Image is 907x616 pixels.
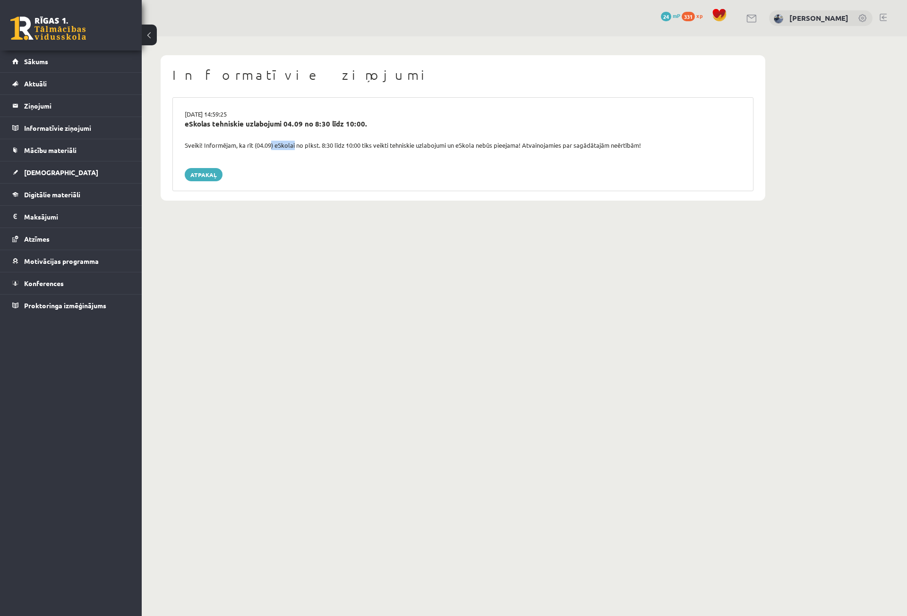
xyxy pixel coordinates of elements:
[24,146,77,154] span: Mācību materiāli
[24,95,130,117] legend: Ziņojumi
[24,190,80,199] span: Digitālie materiāli
[12,206,130,228] a: Maksājumi
[24,279,64,287] span: Konferences
[172,67,753,83] h1: Informatīvie ziņojumi
[24,206,130,228] legend: Maksājumi
[12,73,130,94] a: Aktuāli
[24,235,50,243] span: Atzīmes
[178,110,748,119] div: [DATE] 14:59:25
[661,12,680,19] a: 24 mP
[696,12,702,19] span: xp
[12,228,130,250] a: Atzīmes
[661,12,671,21] span: 24
[12,161,130,183] a: [DEMOGRAPHIC_DATA]
[24,257,99,265] span: Motivācijas programma
[789,13,848,23] a: [PERSON_NAME]
[178,141,748,150] div: Sveiki! Informējam, ka rīt (04.09) eSkolai no plkst. 8:30 līdz 10:00 tiks veikti tehniskie uzlabo...
[12,272,130,294] a: Konferences
[12,95,130,117] a: Ziņojumi
[24,79,47,88] span: Aktuāli
[185,168,222,181] a: Atpakaļ
[12,139,130,161] a: Mācību materiāli
[12,117,130,139] a: Informatīvie ziņojumi
[24,168,98,177] span: [DEMOGRAPHIC_DATA]
[12,295,130,316] a: Proktoringa izmēģinājums
[24,301,106,310] span: Proktoringa izmēģinājums
[682,12,707,19] a: 331 xp
[12,184,130,205] a: Digitālie materiāli
[682,12,695,21] span: 331
[185,118,741,129] div: eSkolas tehniskie uzlabojumi 04.09 no 8:30 līdz 10:00.
[10,17,86,40] a: Rīgas 1. Tālmācības vidusskola
[673,12,680,19] span: mP
[774,14,783,24] img: Endijs Laizāns
[24,57,48,66] span: Sākums
[24,117,130,139] legend: Informatīvie ziņojumi
[12,51,130,72] a: Sākums
[12,250,130,272] a: Motivācijas programma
